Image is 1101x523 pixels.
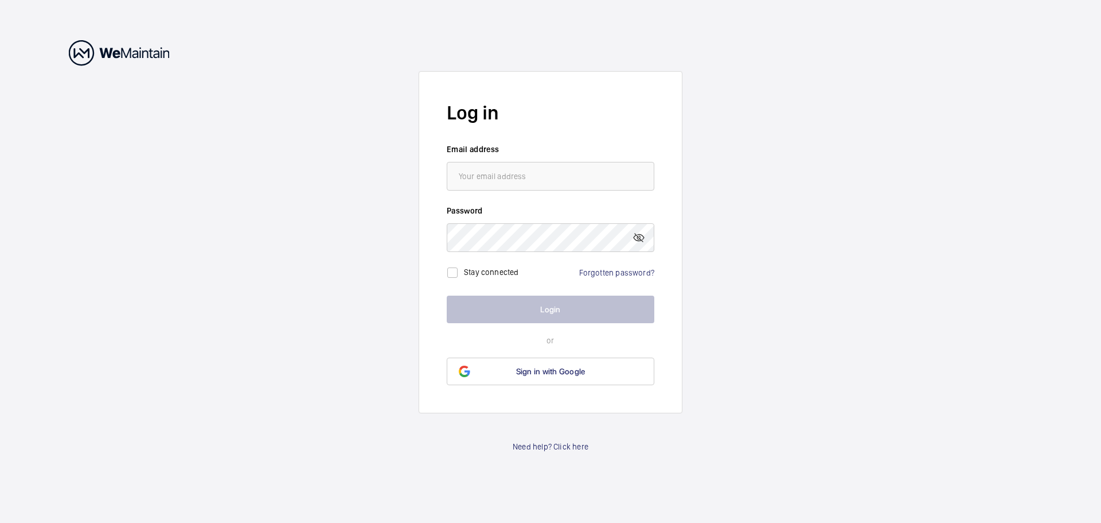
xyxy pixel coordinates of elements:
[447,205,654,216] label: Password
[447,296,654,323] button: Login
[447,335,654,346] p: or
[513,441,588,452] a: Need help? Click here
[447,162,654,191] input: Your email address
[579,268,654,277] a: Forgotten password?
[447,99,654,126] h2: Log in
[464,267,519,276] label: Stay connected
[447,144,654,155] label: Email address
[516,367,585,376] span: Sign in with Google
